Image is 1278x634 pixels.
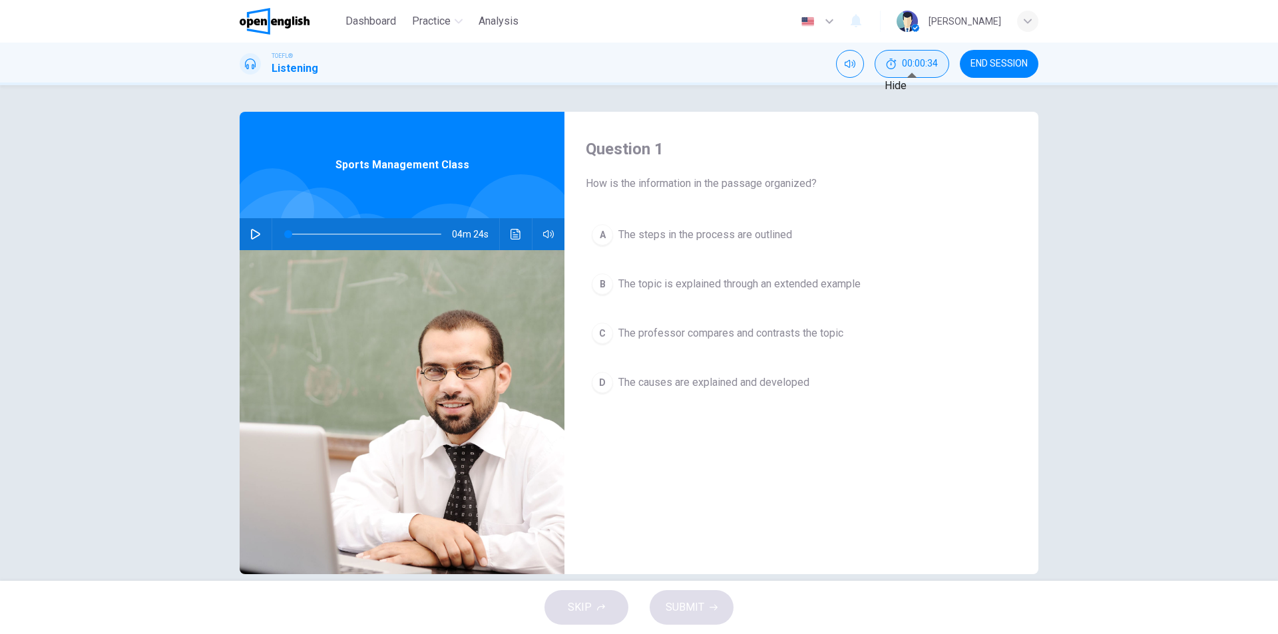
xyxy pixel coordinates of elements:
[618,325,843,341] span: The professor compares and contrasts the topic
[345,13,396,29] span: Dashboard
[897,11,918,32] img: Profile picture
[240,8,340,35] a: OpenEnglish logo
[240,250,564,574] img: Sports Management Class
[586,176,1017,192] span: How is the information in the passage organized?
[592,224,613,245] div: A
[960,50,1038,78] button: END SESSION
[272,51,293,61] span: TOEFL®
[902,59,938,69] span: 00:00:34
[618,375,809,391] span: The causes are explained and developed
[340,9,401,33] button: Dashboard
[875,50,949,78] div: Hide
[592,273,613,295] div: B
[618,276,861,292] span: The topic is explained through an extended example
[473,9,524,33] button: Analysis
[592,372,613,393] div: D
[335,157,469,173] span: Sports Management Class
[970,59,1028,69] span: END SESSION
[412,13,451,29] span: Practice
[272,61,318,77] h1: Listening
[407,9,468,33] button: Practice
[586,317,1017,350] button: CThe professor compares and contrasts the topic
[592,323,613,344] div: C
[586,218,1017,251] button: AThe steps in the process are outlined
[799,17,816,27] img: en
[505,218,527,250] button: Click to see the audio transcription
[479,13,519,29] span: Analysis
[875,50,949,78] button: 00:00:34
[618,227,792,243] span: The steps in the process are outlined
[452,218,499,250] span: 04m 24s
[929,13,1001,29] div: [PERSON_NAME]
[586,138,1017,160] h4: Question 1
[885,78,907,94] div: Hide
[240,8,310,35] img: OpenEnglish logo
[586,267,1017,301] button: BThe topic is explained through an extended example
[586,366,1017,399] button: DThe causes are explained and developed
[836,50,864,78] div: Mute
